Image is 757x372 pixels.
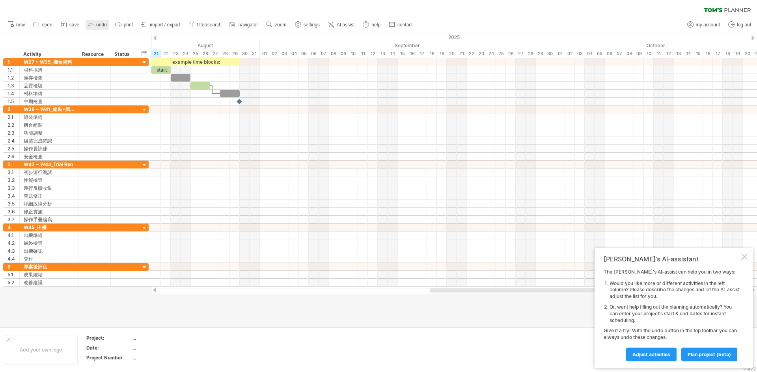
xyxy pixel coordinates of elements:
[16,22,25,28] span: new
[371,22,380,28] span: help
[24,129,74,137] div: 功能調整
[24,176,74,184] div: 性能檢查
[7,263,19,270] div: 5
[200,50,210,58] div: Tuesday, 26 August 2025
[31,20,55,30] a: open
[664,50,673,58] div: Sunday, 12 October 2025
[304,22,320,28] span: settings
[654,50,664,58] div: Saturday, 11 October 2025
[24,184,74,192] div: 運行反饋收集
[7,98,19,105] div: 1.5
[319,50,328,58] div: Sunday, 7 September 2025
[693,50,703,58] div: Wednesday, 15 October 2025
[161,50,171,58] div: Friday, 22 August 2025
[397,50,407,58] div: Monday, 15 September 2025
[24,145,74,152] div: 操作員訓練
[7,161,19,168] div: 3
[114,50,132,58] div: Status
[7,137,19,144] div: 2.4
[6,20,27,30] a: new
[24,224,74,231] div: W45_出機
[275,22,286,28] span: zoom
[604,255,740,263] div: [PERSON_NAME]'s AI-assistant
[24,82,74,89] div: 品質檢驗
[466,50,476,58] div: Monday, 22 September 2025
[685,20,722,30] a: my account
[516,50,526,58] div: Saturday, 27 September 2025
[610,304,740,324] li: Or, want help filling out the planning automatically? You can enter your project's start & end da...
[610,280,740,300] li: Would you like more or different activities in the left column? Please describe the changes and l...
[7,145,19,152] div: 2.5
[259,50,269,58] div: Monday, 1 September 2025
[24,208,74,215] div: 修正實施
[7,208,19,215] div: 3.6
[407,50,417,58] div: Tuesday, 16 September 2025
[7,121,19,129] div: 2.2
[24,216,74,223] div: 操作手冊編寫
[96,22,107,28] span: undo
[7,200,19,207] div: 3.5
[437,50,447,58] div: Friday, 19 September 2025
[378,50,388,58] div: Saturday, 13 September 2025
[7,82,19,89] div: 1.3
[733,50,742,58] div: Sunday, 19 October 2025
[239,22,258,28] span: navigator
[604,269,740,361] div: The [PERSON_NAME]'s AI-assist can help you in two ways: Give it a try! With the undo button in th...
[86,335,130,341] div: Project:
[181,50,190,58] div: Sunday, 24 August 2025
[742,50,752,58] div: Monday, 20 October 2025
[7,192,19,200] div: 3.4
[59,20,82,30] a: save
[526,50,535,58] div: Sunday, 28 September 2025
[171,50,181,58] div: Saturday, 23 August 2025
[7,231,19,239] div: 4.1
[69,22,79,28] span: save
[7,168,19,176] div: 3.1
[624,50,634,58] div: Wednesday, 8 October 2025
[86,354,130,361] div: Project Number
[535,50,545,58] div: Monday, 29 September 2025
[681,348,737,361] a: plan project (beta)
[7,58,19,66] div: 1
[131,344,198,351] div: ....
[673,50,683,58] div: Monday, 13 October 2025
[309,50,319,58] div: Saturday, 6 September 2025
[24,263,74,270] div: 專案後評估
[743,366,756,372] div: v 422
[259,41,555,50] div: September 2025
[7,279,19,286] div: 5.2
[696,22,720,28] span: my account
[575,50,585,58] div: Friday, 3 October 2025
[338,50,348,58] div: Tuesday, 9 September 2025
[632,352,670,357] span: Adjust activities
[585,50,595,58] div: Saturday, 4 October 2025
[7,224,19,231] div: 4
[42,22,52,28] span: open
[506,50,516,58] div: Friday, 26 September 2025
[24,121,74,129] div: 機台組裝
[7,66,19,74] div: 1.1
[7,74,19,81] div: 1.2
[358,50,368,58] div: Thursday, 11 September 2025
[683,50,693,58] div: Tuesday, 14 October 2025
[24,137,74,144] div: 組裝完成確認
[545,50,555,58] div: Tuesday, 30 September 2025
[24,255,74,263] div: 交付
[626,348,677,361] a: Adjust activities
[240,50,250,58] div: Saturday, 30 August 2025
[269,50,279,58] div: Tuesday, 2 September 2025
[124,22,133,28] span: print
[614,50,624,58] div: Tuesday, 7 October 2025
[368,50,378,58] div: Friday, 12 September 2025
[24,231,74,239] div: 出機準備
[723,50,733,58] div: Saturday, 18 October 2025
[24,239,74,247] div: 最終檢查
[24,200,74,207] div: 詳細故障分析
[7,239,19,247] div: 4.2
[24,105,74,113] div: W36 ~ W41_組裝+調整
[337,22,354,28] span: AI assist
[703,50,713,58] div: Thursday, 16 October 2025
[486,50,496,58] div: Wednesday, 24 September 2025
[24,90,74,97] div: 材料準備
[7,90,19,97] div: 1.4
